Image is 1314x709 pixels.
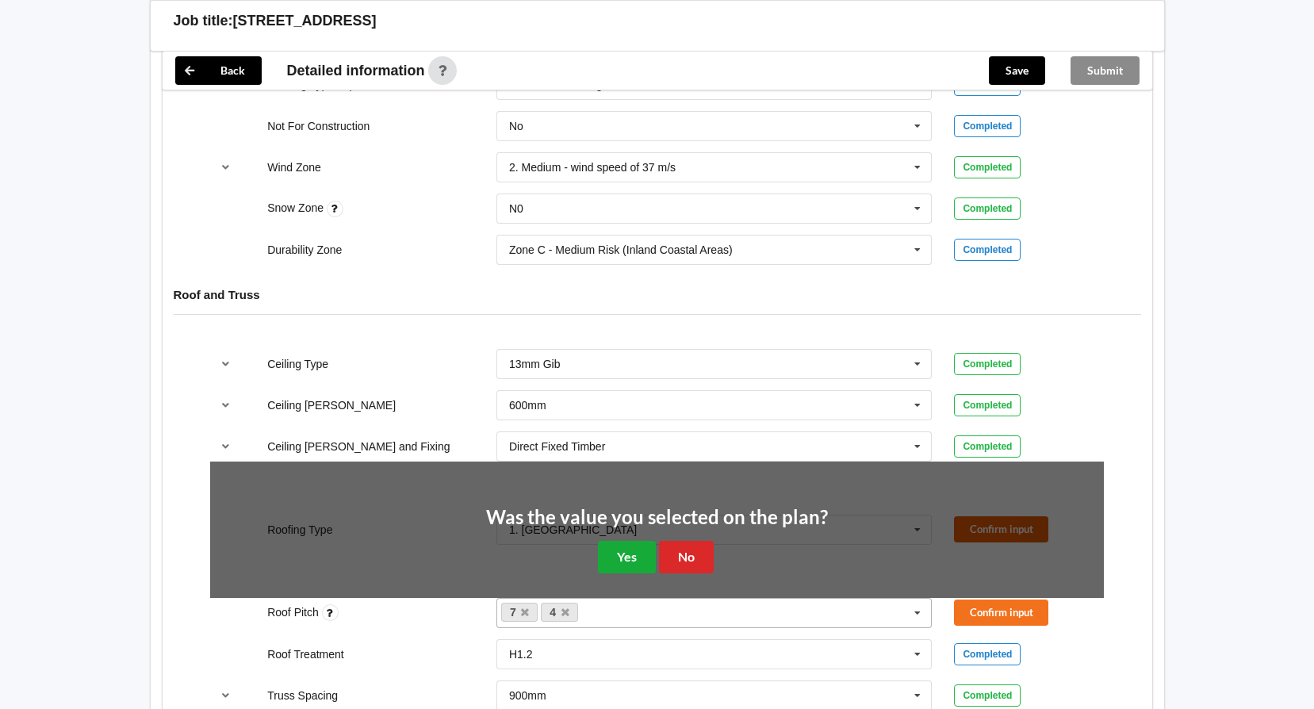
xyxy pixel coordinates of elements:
[287,63,425,78] span: Detailed information
[175,56,262,85] button: Back
[210,153,241,182] button: reference-toggle
[954,197,1021,220] div: Completed
[954,643,1021,665] div: Completed
[509,162,676,173] div: 2. Medium - wind speed of 37 m/s
[598,541,656,573] button: Yes
[509,441,605,452] div: Direct Fixed Timber
[509,203,523,214] div: N0
[509,649,533,660] div: H1.2
[954,684,1021,707] div: Completed
[267,689,338,702] label: Truss Spacing
[954,600,1048,626] button: Confirm input
[267,606,321,619] label: Roof Pitch
[509,358,561,370] div: 13mm Gib
[174,287,1141,302] h4: Roof and Truss
[174,12,233,30] h3: Job title:
[659,541,714,573] button: No
[954,353,1021,375] div: Completed
[267,120,370,132] label: Not For Construction
[509,400,546,411] div: 600mm
[267,399,396,412] label: Ceiling [PERSON_NAME]
[267,161,321,174] label: Wind Zone
[267,243,342,256] label: Durability Zone
[486,505,828,530] h2: Was the value you selected on the plan?
[954,115,1021,137] div: Completed
[989,56,1045,85] button: Save
[210,432,241,461] button: reference-toggle
[541,603,577,622] a: 4
[954,435,1021,458] div: Completed
[954,239,1021,261] div: Completed
[210,391,241,420] button: reference-toggle
[509,244,733,255] div: Zone C - Medium Risk (Inland Coastal Areas)
[509,79,608,90] div: 2 - Normal buildings
[267,440,450,453] label: Ceiling [PERSON_NAME] and Fixing
[267,201,327,214] label: Snow Zone
[509,690,546,701] div: 900mm
[267,358,328,370] label: Ceiling Type
[954,156,1021,178] div: Completed
[954,394,1021,416] div: Completed
[210,350,241,378] button: reference-toggle
[509,121,523,132] div: No
[267,648,344,661] label: Roof Treatment
[233,12,377,30] h3: [STREET_ADDRESS]
[501,603,538,622] a: 7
